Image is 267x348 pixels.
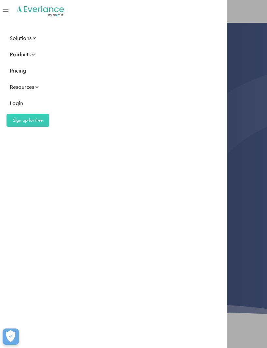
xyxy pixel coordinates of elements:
div: Resources [3,81,44,93]
div: Solutions [10,34,32,42]
div: Solutions [3,33,41,44]
a: Login [3,98,30,109]
div: Login [10,99,23,107]
div: Products [3,49,40,60]
button: Cookies Settings [3,328,19,345]
div: Resources [10,83,34,91]
a: Go to homepage [16,5,65,18]
a: Sign up for free [7,114,49,127]
div: Pricing [10,67,26,75]
div: Products [10,50,31,59]
a: Pricing [3,65,33,76]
